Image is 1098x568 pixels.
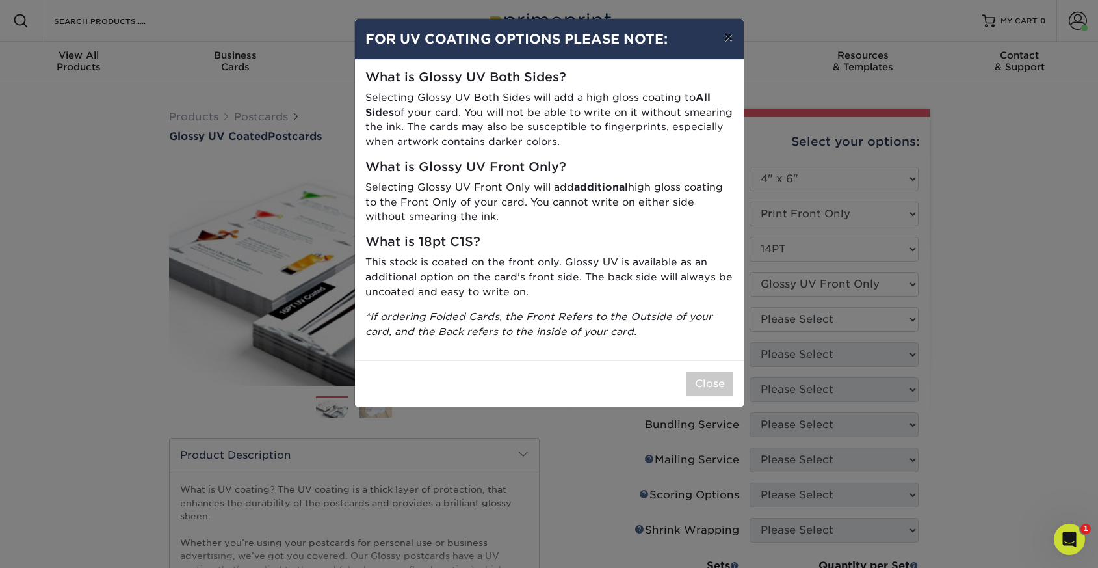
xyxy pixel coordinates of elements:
button: Close [686,372,733,396]
span: 1 [1080,524,1091,534]
strong: additional [574,181,628,193]
button: × [713,19,743,55]
h5: What is Glossy UV Front Only? [365,160,733,175]
h4: FOR UV COATING OPTIONS PLEASE NOTE: [365,29,733,49]
h5: What is Glossy UV Both Sides? [365,70,733,85]
h5: What is 18pt C1S? [365,235,733,250]
p: This stock is coated on the front only. Glossy UV is available as an additional option on the car... [365,255,733,299]
p: Selecting Glossy UV Front Only will add high gloss coating to the Front Only of your card. You ca... [365,180,733,224]
iframe: Intercom live chat [1054,524,1085,555]
i: *If ordering Folded Cards, the Front Refers to the Outside of your card, and the Back refers to t... [365,310,712,338]
strong: All Sides [365,91,711,118]
p: Selecting Glossy UV Both Sides will add a high gloss coating to of your card. You will not be abl... [365,90,733,150]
